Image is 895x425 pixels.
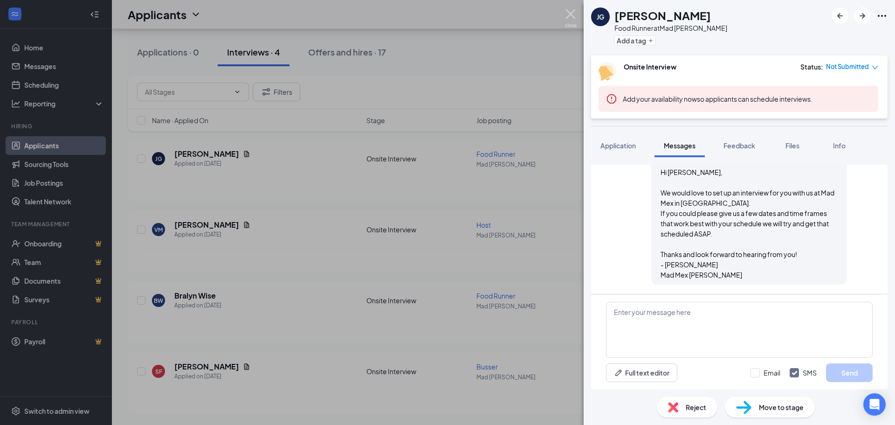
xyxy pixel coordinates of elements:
[832,7,848,24] button: ArrowLeftNew
[614,7,711,23] h1: [PERSON_NAME]
[857,10,868,21] svg: ArrowRight
[826,62,869,71] span: Not Submitted
[648,38,654,43] svg: Plus
[623,95,812,103] span: so applicants can schedule interviews.
[686,402,706,412] span: Reject
[723,141,755,150] span: Feedback
[759,402,804,412] span: Move to stage
[606,93,617,105] svg: Error
[614,23,727,33] div: Food Runner at Mad [PERSON_NAME]
[623,94,697,104] button: Add your availability now
[826,363,873,382] button: Send
[614,35,656,45] button: PlusAdd a tag
[854,7,871,24] button: ArrowRight
[661,168,834,279] span: Hi [PERSON_NAME], We would love to set up an interview for you with us at Mad Mex in [GEOGRAPHIC_...
[614,368,623,377] svg: Pen
[785,141,799,150] span: Files
[834,10,846,21] svg: ArrowLeftNew
[872,64,878,71] span: down
[606,363,677,382] button: Full text editorPen
[800,62,823,71] div: Status :
[876,10,888,21] svg: Ellipses
[600,141,636,150] span: Application
[664,141,695,150] span: Messages
[863,393,886,416] div: Open Intercom Messenger
[624,63,676,71] b: Onsite Interview
[833,141,846,150] span: Info
[597,12,604,21] div: JG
